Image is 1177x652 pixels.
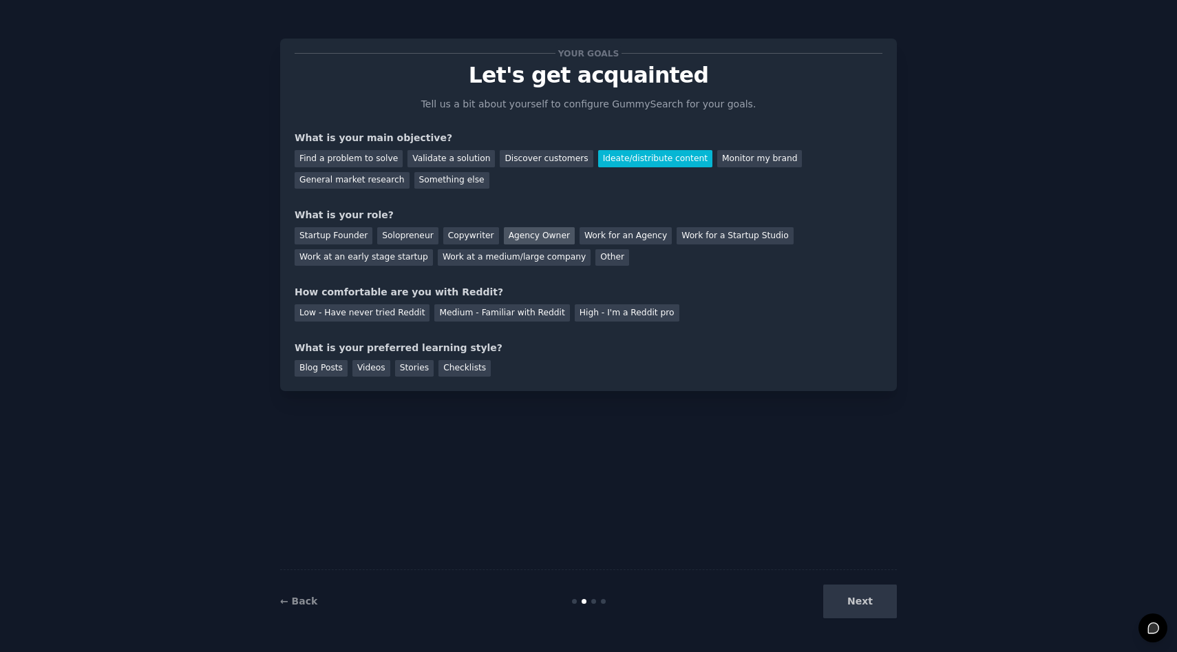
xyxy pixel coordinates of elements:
[438,360,491,377] div: Checklists
[717,150,802,167] div: Monitor my brand
[295,63,882,87] p: Let's get acquainted
[295,131,882,145] div: What is your main objective?
[295,150,403,167] div: Find a problem to solve
[295,304,430,322] div: Low - Have never tried Reddit
[555,46,622,61] span: Your goals
[295,249,433,266] div: Work at an early stage startup
[415,97,762,112] p: Tell us a bit about yourself to configure GummySearch for your goals.
[295,285,882,299] div: How comfortable are you with Reddit?
[407,150,495,167] div: Validate a solution
[500,150,593,167] div: Discover customers
[295,341,882,355] div: What is your preferred learning style?
[377,227,438,244] div: Solopreneur
[295,227,372,244] div: Startup Founder
[677,227,793,244] div: Work for a Startup Studio
[414,172,489,189] div: Something else
[575,304,679,322] div: High - I'm a Reddit pro
[295,208,882,222] div: What is your role?
[598,150,712,167] div: Ideate/distribute content
[438,249,591,266] div: Work at a medium/large company
[504,227,575,244] div: Agency Owner
[395,360,434,377] div: Stories
[595,249,629,266] div: Other
[280,596,317,607] a: ← Back
[580,227,672,244] div: Work for an Agency
[434,304,569,322] div: Medium - Familiar with Reddit
[443,227,499,244] div: Copywriter
[295,360,348,377] div: Blog Posts
[352,360,390,377] div: Videos
[295,172,410,189] div: General market research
